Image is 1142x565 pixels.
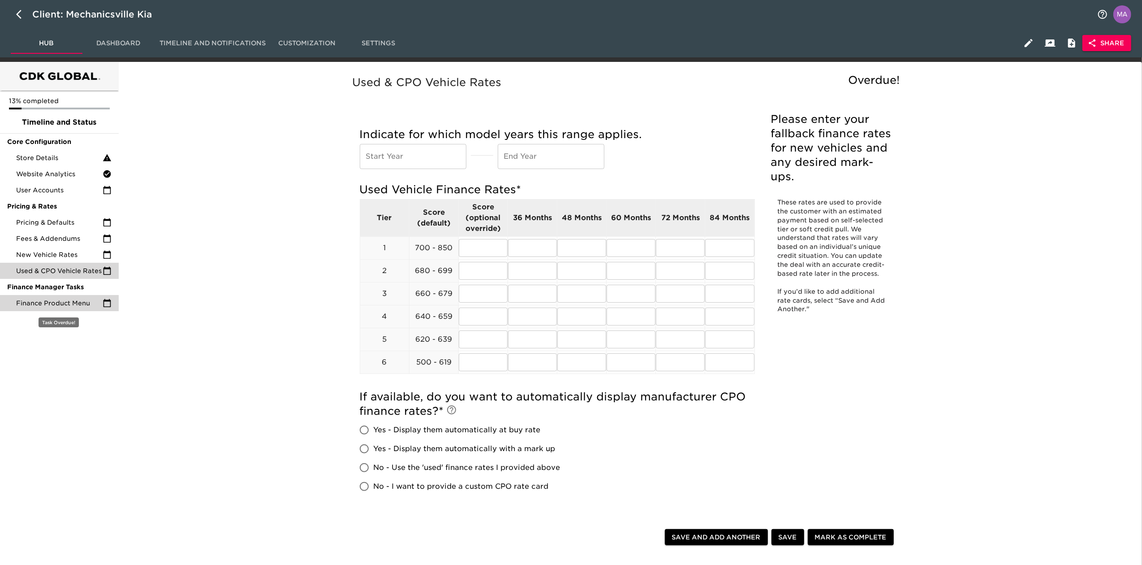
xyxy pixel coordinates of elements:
[159,38,266,49] span: Timeline and Notifications
[815,532,887,543] span: Mark as Complete
[409,288,458,299] p: 660 - 679
[374,481,549,492] span: No - I want to provide a custom CPO rate card
[16,234,103,243] span: Fees & Addendums
[1039,32,1061,54] button: Client View
[808,529,894,546] button: Mark as Complete
[1113,5,1131,23] img: Profile
[32,7,164,22] div: Client: Mechanicsville Kia
[771,112,892,184] h5: Please enter your fallback finance rates for new vehicles and any desired mark-ups.
[360,243,409,253] p: 1
[459,202,508,234] p: Score (optional override)
[374,443,556,454] span: Yes - Display them automatically with a mark up
[88,38,149,49] span: Dashboard
[607,213,655,223] p: 60 Months
[672,532,761,543] span: Save and Add Another
[705,213,754,223] p: 84 Months
[16,186,103,195] span: User Accounts
[665,529,768,546] button: Save and Add Another
[7,282,112,291] span: Finance Manager Tasks
[779,532,797,543] span: Save
[374,462,560,473] span: No - Use the 'used' finance rates I provided above
[1092,4,1113,25] button: notifications
[778,199,885,277] span: These rates are used to provide the customer with an estimated payment based on self-selected tie...
[508,213,557,223] p: 36 Months
[1018,32,1039,54] button: Edit Hub
[1061,32,1082,54] button: Internal Notes and Comments
[353,75,905,90] h5: Used & CPO Vehicle Rates
[849,74,900,87] span: Overdue!
[409,334,458,345] p: 620 - 639
[557,213,606,223] p: 48 Months
[360,288,409,299] p: 3
[409,357,458,368] p: 500 - 619
[348,38,409,49] span: Settings
[360,127,755,142] h5: Indicate for which model years this range applies.
[16,38,77,49] span: Hub
[16,299,103,308] span: Finance Product Menu
[374,425,541,435] span: Yes - Display them automatically at buy rate
[16,153,103,162] span: Store Details
[7,202,112,211] span: Pricing & Rates
[771,529,804,546] button: Save
[409,207,458,229] p: Score (default)
[409,311,458,322] p: 640 - 659
[276,38,337,49] span: Customization
[360,390,755,418] h5: If available, do you want to automatically display manufacturer CPO finance rates?
[1082,35,1131,52] button: Share
[9,96,110,105] p: 13% completed
[656,213,705,223] p: 72 Months
[409,265,458,276] p: 680 - 699
[1090,38,1124,49] span: Share
[360,265,409,276] p: 2
[409,243,458,253] p: 700 - 850
[778,288,887,313] span: If you’d like to add additional rate cards, select “Save and Add Another."
[16,218,103,227] span: Pricing & Defaults
[360,334,409,345] p: 5
[16,169,103,178] span: Website Analytics
[16,250,103,259] span: New Vehicle Rates
[7,137,112,146] span: Core Configuration
[360,183,755,197] h5: Used Vehicle Finance Rates
[360,311,409,322] p: 4
[360,357,409,368] p: 6
[7,117,112,128] span: Timeline and Status
[360,213,409,223] p: Tier
[16,266,103,275] span: Used & CPO Vehicle Rates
